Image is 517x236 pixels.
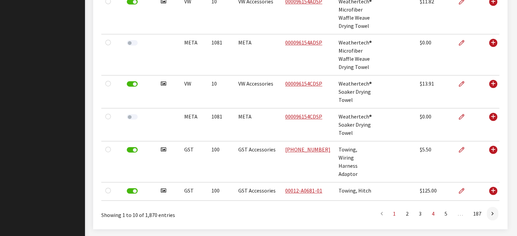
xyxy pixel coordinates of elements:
[484,108,499,141] td: Use Enter key to show more/less
[459,75,470,92] a: Edit Part
[334,141,376,182] td: Towing, Wiring Harness Adaptor
[334,108,376,141] td: Weathertech® Soaker Drying Towel
[484,182,499,201] td: Use Enter key to show more/less
[468,207,486,220] a: 187
[285,80,322,87] a: 000096154CDSP
[440,207,452,220] a: 5
[180,75,207,108] td: VW
[207,182,234,201] td: 100
[416,75,454,108] td: $13.91
[416,182,454,201] td: $125.00
[416,34,454,75] td: $0.00
[161,188,166,194] i: Has image
[180,34,207,75] td: META
[459,108,470,125] a: Edit Part
[207,75,234,108] td: 10
[127,114,138,120] label: Activate Part
[388,207,400,220] a: 1
[484,34,499,75] td: Use Enter key to show more/less
[459,182,470,199] a: Edit Part
[285,187,322,194] a: 00012-A0681-01
[334,34,376,75] td: Weathertech® Microfiber Waffle Weave Drying Towel
[180,182,207,201] td: GST
[180,108,207,141] td: META
[285,113,322,120] a: 000096154CDSP
[285,146,330,153] a: [PHONE_NUMBER]
[180,141,207,182] td: GST
[127,40,138,46] label: Activate Part
[207,141,234,182] td: 100
[207,34,234,75] td: 1081
[427,207,439,220] a: 4
[127,188,138,194] label: Deactivate Part
[127,81,138,87] label: Deactivate Part
[484,75,499,108] td: Use Enter key to show more/less
[234,75,281,108] td: VW Accessories
[127,147,138,152] label: Deactivate Part
[234,108,281,141] td: META
[416,108,454,141] td: $0.00
[401,207,413,220] a: 2
[414,207,426,220] a: 3
[161,147,166,152] i: Has image
[234,34,281,75] td: META
[285,39,322,46] a: 000096154ADSP
[416,141,454,182] td: $5.50
[484,141,499,182] td: Use Enter key to show more/less
[334,75,376,108] td: Weathertech® Soaker Drying Towel
[459,34,470,51] a: Edit Part
[334,182,376,201] td: Towing, Hitch
[234,141,281,182] td: GST Accessories
[207,108,234,141] td: 1081
[101,206,262,219] div: Showing 1 to 10 of 1,870 entries
[161,81,166,87] i: Has image
[459,141,470,158] a: Edit Part
[234,182,281,201] td: GST Accessories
